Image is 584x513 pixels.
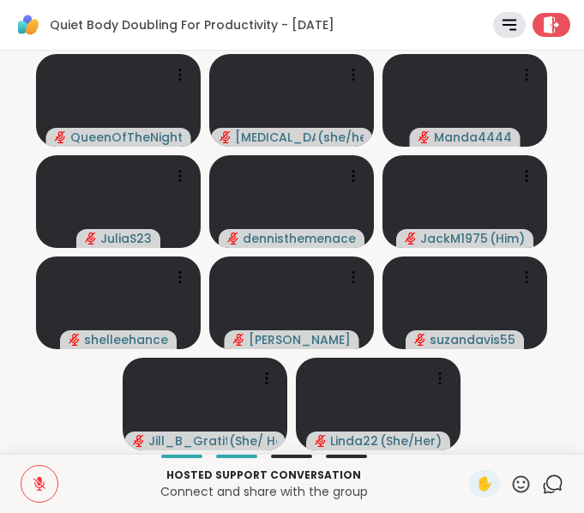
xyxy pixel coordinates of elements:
[233,334,245,346] span: audio-muted
[84,331,168,348] span: shelleehance
[414,334,426,346] span: audio-muted
[220,131,232,143] span: audio-muted
[330,432,378,450] span: Linda22
[100,230,152,247] span: JuliaS23
[229,432,278,450] span: ( She/ Her )
[476,474,493,494] span: ✋
[430,331,515,348] span: suzandavis55
[235,129,316,146] span: [MEDICAL_DATA]
[69,468,459,483] p: Hosted support conversation
[148,432,227,450] span: Jill_B_Gratitude
[249,331,351,348] span: [PERSON_NAME]
[243,230,356,247] span: dennisthemenace
[55,131,67,143] span: audio-muted
[490,230,525,247] span: ( Him )
[227,232,239,244] span: audio-muted
[133,435,145,447] span: audio-muted
[434,129,512,146] span: Manda4444
[14,10,43,39] img: ShareWell Logomark
[317,129,364,146] span: ( she/her )
[315,435,327,447] span: audio-muted
[69,483,459,500] p: Connect and share with the group
[405,232,417,244] span: audio-muted
[420,230,488,247] span: JackM1975
[50,16,334,33] span: Quiet Body Doubling For Productivity - [DATE]
[69,334,81,346] span: audio-muted
[70,129,183,146] span: QueenOfTheNight
[85,232,97,244] span: audio-muted
[380,432,442,450] span: ( She/Her )
[418,131,430,143] span: audio-muted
